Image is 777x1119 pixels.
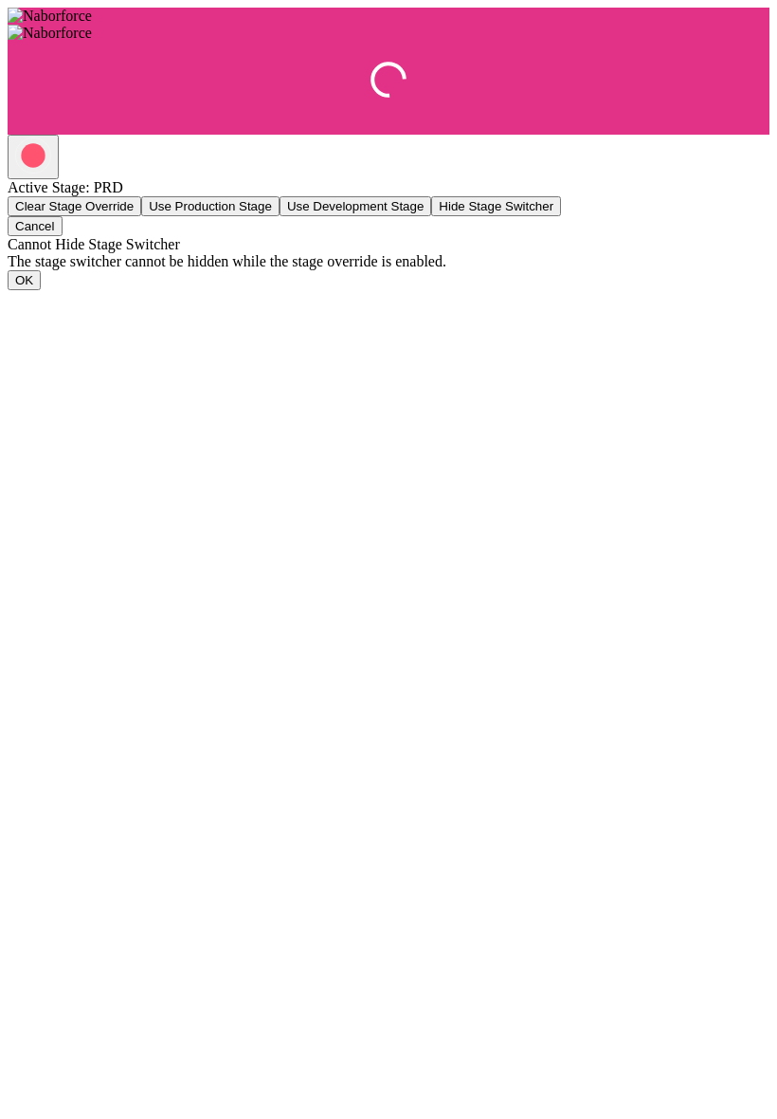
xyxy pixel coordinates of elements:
[280,196,431,216] button: Use Development Stage
[8,179,769,196] div: Active Stage: PRD
[8,236,769,253] div: Cannot Hide Stage Switcher
[8,8,92,25] img: Naborforce
[8,25,92,42] img: Naborforce
[8,216,63,236] button: Cancel
[8,196,141,216] button: Clear Stage Override
[141,196,280,216] button: Use Production Stage
[431,196,561,216] button: Hide Stage Switcher
[8,253,769,270] div: The stage switcher cannot be hidden while the stage override is enabled.
[8,270,41,290] button: OK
